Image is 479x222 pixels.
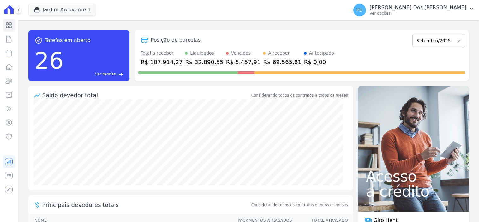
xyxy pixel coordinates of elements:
p: Ver opções [370,11,466,16]
a: Ver tarefas east [66,71,123,77]
div: Total a receber [141,50,183,57]
button: PD [PERSON_NAME] Dos [PERSON_NAME] Ver opções [348,1,479,19]
div: Posição de parcelas [151,36,201,44]
span: east [118,72,123,77]
div: Vencidos [231,50,251,57]
span: Considerando todos os contratos e todos os meses [251,202,348,208]
span: Acesso [366,169,461,184]
div: R$ 0,00 [304,58,334,66]
span: task_alt [35,37,42,44]
div: Antecipado [309,50,334,57]
div: 26 [35,44,64,77]
span: Tarefas em aberto [45,37,91,44]
div: Liquidados [190,50,214,57]
div: R$ 107.914,27 [141,58,183,66]
p: [PERSON_NAME] Dos [PERSON_NAME] [370,4,466,11]
span: PD [356,8,362,12]
div: Saldo devedor total [42,91,250,99]
button: Jardim Arcoverde 1 [28,4,96,16]
div: R$ 69.565,81 [263,58,301,66]
span: a crédito [366,184,461,199]
div: A receber [268,50,290,57]
span: Principais devedores totais [42,201,250,209]
div: R$ 5.457,91 [226,58,261,66]
span: Ver tarefas [95,71,116,77]
div: Considerando todos os contratos e todos os meses [251,93,348,98]
div: R$ 32.890,55 [185,58,223,66]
